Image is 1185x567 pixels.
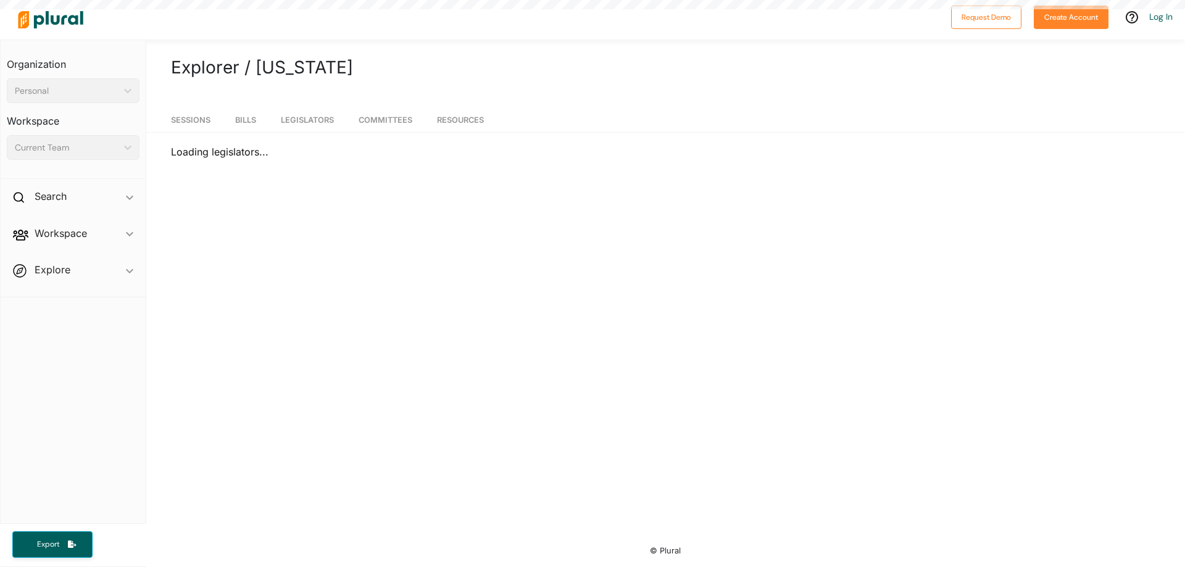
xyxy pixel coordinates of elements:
[7,103,139,130] h3: Workspace
[235,103,256,132] a: Bills
[281,115,334,125] span: Legislators
[15,141,119,154] div: Current Team
[951,10,1021,23] a: Request Demo
[171,115,210,125] span: Sessions
[1034,6,1108,29] button: Create Account
[437,103,484,132] a: Resources
[235,115,256,125] span: Bills
[1034,10,1108,23] a: Create Account
[951,6,1021,29] button: Request Demo
[359,115,412,125] span: Committees
[7,46,139,73] h3: Organization
[1149,11,1173,22] a: Log In
[171,146,268,158] span: Loading legislators...
[15,85,119,97] div: Personal
[650,546,681,555] small: © Plural
[35,189,67,203] h2: Search
[171,103,210,132] a: Sessions
[28,539,68,550] span: Export
[12,531,93,558] button: Export
[281,103,334,132] a: Legislators
[171,54,1160,80] h1: Explorer / [US_STATE]
[359,103,412,132] a: Committees
[437,115,484,125] span: Resources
